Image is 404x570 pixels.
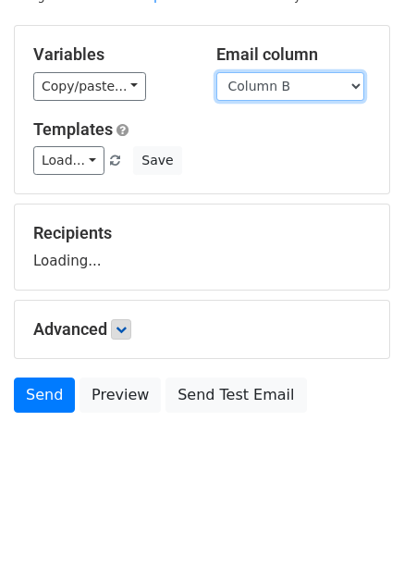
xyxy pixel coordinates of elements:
[216,44,372,65] h5: Email column
[14,378,75,413] a: Send
[312,481,404,570] iframe: Chat Widget
[165,378,306,413] a: Send Test Email
[33,146,104,175] a: Load...
[33,119,113,139] a: Templates
[80,378,161,413] a: Preview
[33,72,146,101] a: Copy/paste...
[33,44,189,65] h5: Variables
[33,319,371,340] h5: Advanced
[33,223,371,243] h5: Recipients
[133,146,181,175] button: Save
[33,223,371,271] div: Loading...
